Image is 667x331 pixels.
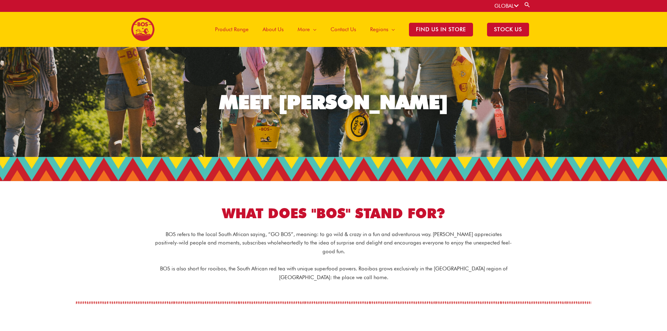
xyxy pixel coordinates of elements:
[155,264,512,282] p: BOS is also short for rooibos, the South African red tea with unique superfood powers. Rooibos gr...
[331,19,356,40] span: Contact Us
[370,19,388,40] span: Regions
[263,19,284,40] span: About Us
[203,12,536,47] nav: Site Navigation
[298,19,310,40] span: More
[155,230,512,256] p: BOS refers to the local South African saying, “GO BOS”, meaning: to go wild & crazy in a fun and ...
[363,12,402,47] a: Regions
[291,12,324,47] a: More
[131,18,155,41] img: BOS logo finals-200px
[487,23,529,36] span: STOCK US
[494,3,519,9] a: GLOBAL
[256,12,291,47] a: About Us
[138,204,530,223] h1: WHAT DOES "BOS" STAND FOR?
[409,23,473,36] span: Find Us in Store
[219,92,448,112] div: MEET [PERSON_NAME]
[215,19,249,40] span: Product Range
[402,12,480,47] a: Find Us in Store
[208,12,256,47] a: Product Range
[524,1,531,8] a: Search button
[324,12,363,47] a: Contact Us
[480,12,536,47] a: STOCK US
